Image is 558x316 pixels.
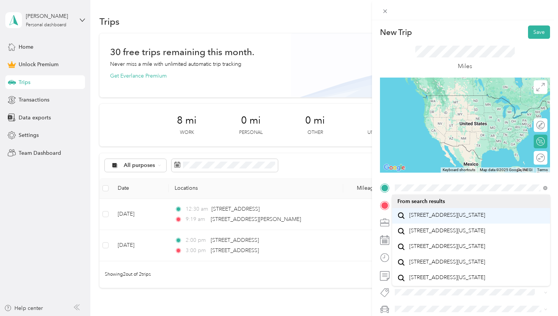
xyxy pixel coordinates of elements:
button: Save [528,25,550,39]
span: [STREET_ADDRESS][US_STATE] [409,227,485,234]
span: From search results [397,198,445,205]
a: Terms (opens in new tab) [537,168,548,172]
img: Google [382,163,407,173]
p: New Trip [380,27,412,38]
span: [STREET_ADDRESS][US_STATE] [409,274,485,281]
span: [STREET_ADDRESS][US_STATE] [409,212,485,219]
button: Keyboard shortcuts [443,167,475,173]
iframe: Everlance-gr Chat Button Frame [515,273,558,316]
span: [STREET_ADDRESS][US_STATE] [409,259,485,265]
p: Miles [458,62,472,71]
span: [STREET_ADDRESS][US_STATE] [409,243,485,250]
span: Map data ©2025 Google, INEGI [480,168,533,172]
a: Open this area in Google Maps (opens a new window) [382,163,407,173]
